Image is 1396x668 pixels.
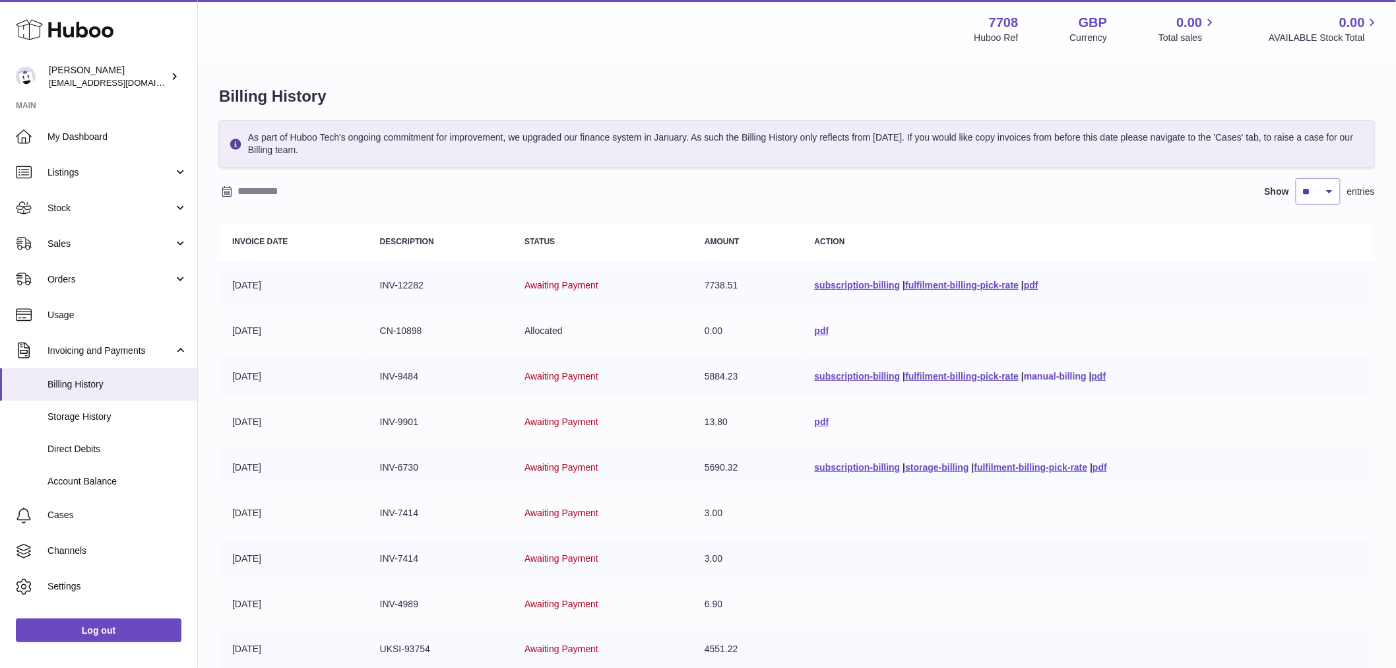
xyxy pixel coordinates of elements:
[1021,280,1024,290] span: |
[48,202,174,215] span: Stock
[16,618,181,642] a: Log out
[48,545,187,557] span: Channels
[705,237,740,246] strong: Amount
[691,585,802,624] td: 6.90
[524,237,555,246] strong: Status
[1079,14,1107,32] strong: GBP
[48,411,187,423] span: Storage History
[367,357,511,396] td: INV-9484
[232,237,288,246] strong: Invoice Date
[524,462,598,473] span: Awaiting Payment
[1265,185,1289,198] label: Show
[524,417,598,427] span: Awaiting Payment
[1092,371,1106,382] a: pdf
[219,448,367,487] td: [DATE]
[989,14,1019,32] strong: 7708
[367,585,511,624] td: INV-4989
[49,64,168,89] div: [PERSON_NAME]
[219,494,367,533] td: [DATE]
[16,67,36,86] img: internalAdmin-7708@internal.huboo.com
[691,312,802,351] td: 0.00
[48,378,187,391] span: Billing History
[380,237,434,246] strong: Description
[1339,14,1365,32] span: 0.00
[974,462,1088,473] a: fulfilment-billing-pick-rate
[1347,185,1375,198] span: entries
[367,448,511,487] td: INV-6730
[48,443,187,455] span: Direct Debits
[1177,14,1203,32] span: 0.00
[815,237,845,246] strong: Action
[1089,371,1092,382] span: |
[367,312,511,351] td: CN-10898
[1090,462,1093,473] span: |
[48,238,174,250] span: Sales
[815,325,829,336] a: pdf
[219,403,367,442] td: [DATE]
[219,357,367,396] td: [DATE]
[219,266,367,305] td: [DATE]
[219,585,367,624] td: [DATE]
[367,403,511,442] td: INV-9901
[367,266,511,305] td: INV-12282
[691,357,802,396] td: 5884.23
[815,462,901,473] a: subscription-billing
[691,266,802,305] td: 7738.51
[219,86,1375,107] h1: Billing History
[524,553,598,564] span: Awaiting Payment
[524,371,598,382] span: Awaiting Payment
[1269,14,1380,44] a: 0.00 AVAILABLE Stock Total
[974,32,1019,44] div: Huboo Ref
[524,280,598,290] span: Awaiting Payment
[905,371,1019,382] a: fulfilment-billing-pick-rate
[367,539,511,578] td: INV-7414
[219,120,1375,168] div: As part of Huboo Tech's ongoing commitment for improvement, we upgraded our finance system in Jan...
[1024,371,1087,382] a: manual-billing
[972,462,974,473] span: |
[49,77,194,88] span: [EMAIL_ADDRESS][DOMAIN_NAME]
[1070,32,1108,44] div: Currency
[367,494,511,533] td: INV-7414
[815,280,901,290] a: subscription-billing
[48,580,187,593] span: Settings
[1093,462,1107,473] a: pdf
[1021,371,1024,382] span: |
[48,475,187,488] span: Account Balance
[905,280,1019,290] a: fulfilment-billing-pick-rate
[691,494,802,533] td: 3.00
[219,312,367,351] td: [DATE]
[524,325,563,336] span: Allocated
[48,131,187,143] span: My Dashboard
[524,644,598,654] span: Awaiting Payment
[903,371,906,382] span: |
[1269,32,1380,44] span: AVAILABLE Stock Total
[903,462,906,473] span: |
[524,599,598,609] span: Awaiting Payment
[48,509,187,521] span: Cases
[48,345,174,357] span: Invoicing and Payments
[815,371,901,382] a: subscription-billing
[1024,280,1038,290] a: pdf
[524,508,598,518] span: Awaiting Payment
[48,273,174,286] span: Orders
[691,448,802,487] td: 5690.32
[815,417,829,427] a: pdf
[691,403,802,442] td: 13.80
[219,539,367,578] td: [DATE]
[48,309,187,321] span: Usage
[905,462,968,473] a: storage-billing
[903,280,906,290] span: |
[691,539,802,578] td: 3.00
[1158,14,1217,44] a: 0.00 Total sales
[48,166,174,179] span: Listings
[1158,32,1217,44] span: Total sales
